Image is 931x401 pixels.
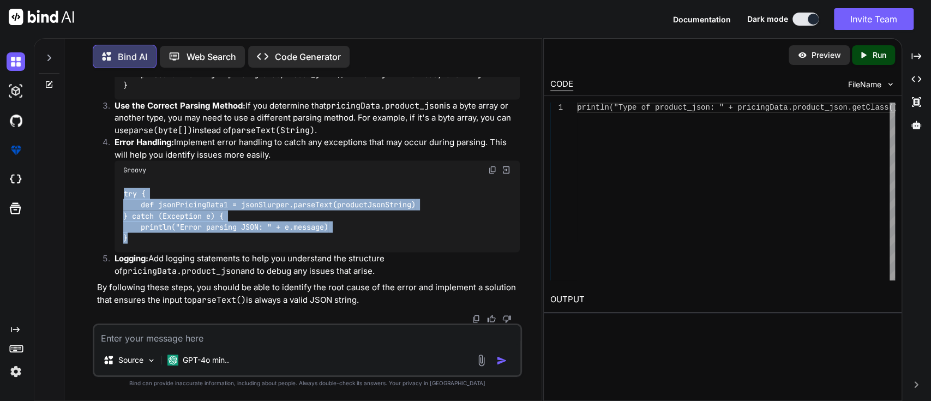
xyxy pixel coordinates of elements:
img: settings [7,362,25,381]
img: Open in Browser [501,165,511,175]
strong: Use the Correct Parsing Method: [115,100,245,111]
p: GPT-4o min.. [183,355,229,366]
img: copy [488,166,497,175]
p: Bind can provide inaccurate information, including about people. Always double-check its answers.... [93,379,522,387]
img: dislike [502,315,511,324]
img: chevron down [886,80,895,89]
span: Dark mode [747,14,788,25]
code: def productJsonString if (pricingData.product_json instanceof List) { productJsonString = new gro... [123,2,507,91]
code: pricingData.product_json [326,100,444,111]
img: copy [472,315,480,324]
p: Preview [812,50,841,61]
div: CODE [550,78,573,91]
h2: OUTPUT [544,287,902,313]
button: Documentation [673,14,731,25]
span: FileName [848,79,881,90]
strong: Logging: [115,253,148,264]
span: product_json.getClass()) [792,103,903,112]
img: preview [797,50,807,60]
span: Documentation [673,15,731,24]
code: pricingData.product_json [123,266,241,277]
code: parse(byte[]) [129,125,193,136]
strong: Error Handling: [115,137,174,147]
img: Bind AI [9,9,74,25]
p: Bind AI [118,50,147,63]
p: Run [873,50,886,61]
p: Add logging statements to help you understand the structure of and to debug any issues that arise. [115,253,520,277]
span: Groovy [123,166,146,175]
p: Source [118,355,143,366]
img: premium [7,141,25,159]
p: Code Generator [275,50,341,63]
div: 1 [550,103,563,113]
p: If you determine that is a byte array or another type, you may need to use a different parsing me... [115,100,520,137]
img: icon [496,355,507,366]
code: parseText(String) [231,125,315,136]
img: like [487,315,496,324]
img: attachment [475,354,488,367]
span: println("Type of product_json: " + pricingData. [577,103,792,112]
p: By following these steps, you should be able to identify the root cause of the error and implemen... [97,282,520,306]
img: darkAi-studio [7,82,25,100]
button: Invite Team [834,8,914,30]
img: Pick Models [147,356,156,365]
code: parseText() [192,295,246,306]
p: Implement error handling to catch any exceptions that may occur during parsing. This will help yo... [115,136,520,161]
img: cloudideIcon [7,170,25,189]
img: githubDark [7,111,25,130]
img: darkChat [7,52,25,71]
img: GPT-4o mini [167,355,178,366]
code: try { def jsonPricingData1 = jsonSlurper.parseText(productJsonString) } catch (Exception e) { pri... [123,188,416,244]
p: Web Search [187,50,236,63]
